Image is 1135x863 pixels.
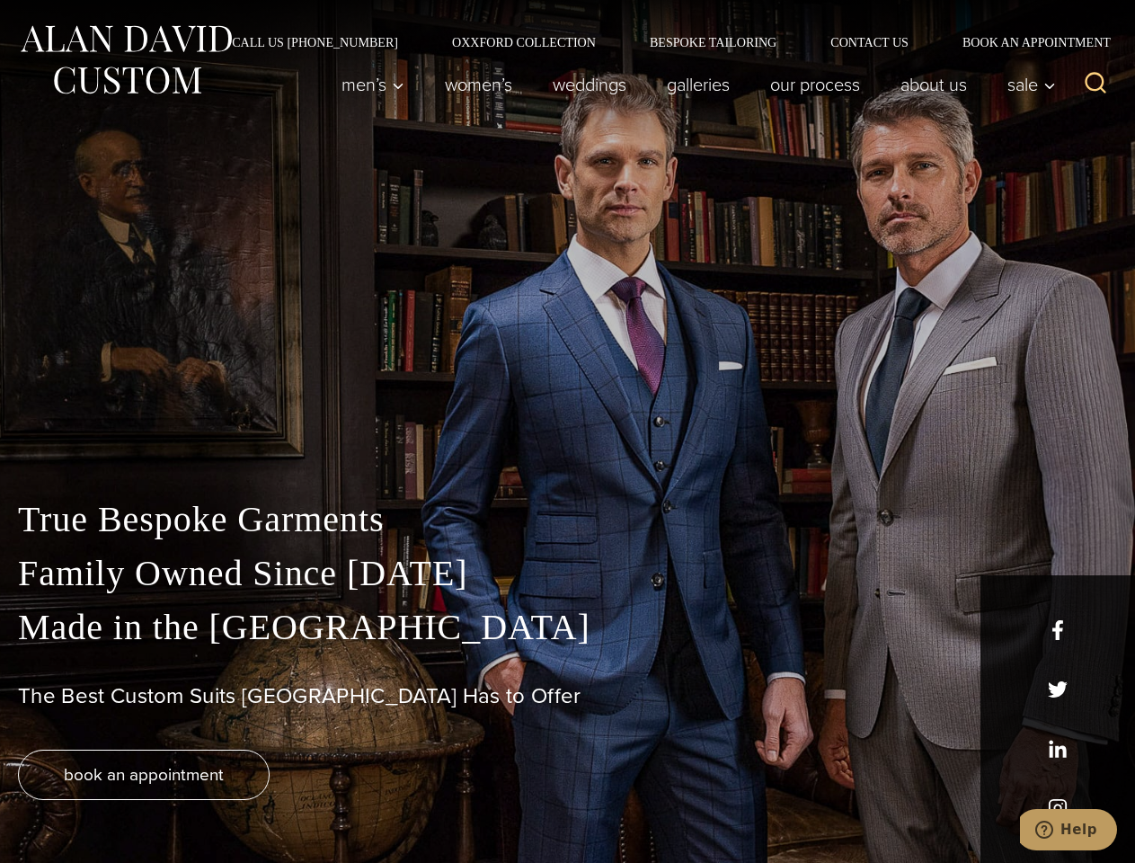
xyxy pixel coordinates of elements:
a: Book an Appointment [935,36,1117,49]
nav: Primary Navigation [322,67,1066,102]
a: weddings [533,67,647,102]
a: book an appointment [18,750,270,800]
a: Bespoke Tailoring [623,36,803,49]
iframe: Opens a widget where you can chat to one of our agents [1020,809,1117,854]
a: Women’s [425,67,533,102]
nav: Secondary Navigation [205,36,1117,49]
button: View Search Form [1074,63,1117,106]
span: book an appointment [64,761,224,787]
button: Men’s sub menu toggle [322,67,425,102]
h1: The Best Custom Suits [GEOGRAPHIC_DATA] Has to Offer [18,683,1117,709]
button: Sale sub menu toggle [988,67,1066,102]
a: Galleries [647,67,750,102]
a: Our Process [750,67,881,102]
a: Oxxford Collection [425,36,623,49]
p: True Bespoke Garments Family Owned Since [DATE] Made in the [GEOGRAPHIC_DATA] [18,493,1117,654]
img: Alan David Custom [18,20,234,100]
a: Call Us [PHONE_NUMBER] [205,36,425,49]
a: Contact Us [803,36,935,49]
a: About Us [881,67,988,102]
